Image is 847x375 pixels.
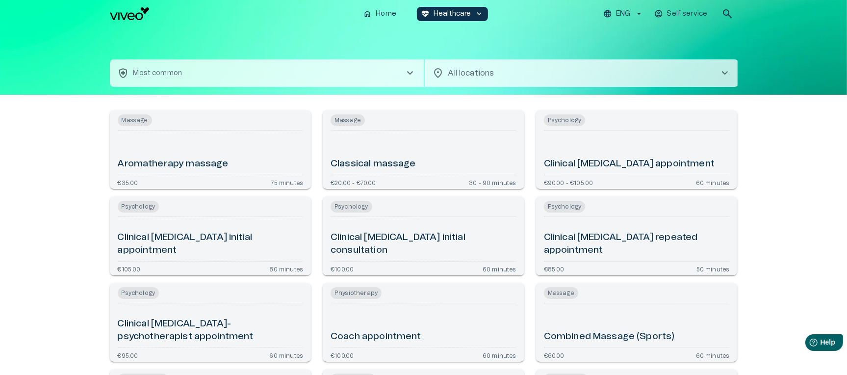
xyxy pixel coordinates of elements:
span: home [363,9,372,18]
a: Navigate to homepage [110,7,356,20]
button: ENG [602,7,644,21]
p: 75 minutes [271,179,303,185]
span: Psychology [544,201,586,213]
p: €105.00 [118,266,141,271]
img: Viveo logo [110,7,149,20]
p: 60 minutes [483,352,516,358]
p: €100.00 [331,266,354,271]
p: €85.00 [544,266,565,271]
p: 30 - 90 minutes [469,179,516,185]
h6: Coach appointment [331,330,421,344]
h6: Clinical [MEDICAL_DATA] repeated appointment [544,231,730,257]
h6: Clinical [MEDICAL_DATA] initial appointment [118,231,304,257]
h6: Aromatherapy massage [118,158,229,171]
p: ENG [616,9,630,19]
p: €90.00 - €105.00 [544,179,593,185]
p: €95.00 [118,352,138,358]
span: Psychology [118,287,159,299]
p: 80 minutes [269,266,303,271]
span: Psychology [331,201,372,213]
h6: Clinical [MEDICAL_DATA]-psychotherapist appointment [118,318,304,344]
p: Self service [667,9,708,19]
span: Massage [544,287,578,299]
span: Massage [118,114,152,126]
p: 50 minutes [696,266,730,271]
h6: Combined Massage (Sports) [544,330,675,344]
h6: Clinical [MEDICAL_DATA] initial consultation [331,231,516,257]
p: 60 minutes [269,352,303,358]
iframe: Help widget launcher [770,330,847,358]
span: Massage [331,114,365,126]
p: 60 minutes [483,266,516,271]
h6: Clinical [MEDICAL_DATA] appointment [544,158,715,171]
a: Open service booking details [536,110,738,189]
p: €60.00 [544,352,565,358]
a: Open service booking details [536,283,738,362]
p: Healthcare [434,9,471,19]
span: keyboard_arrow_down [475,9,484,18]
a: Open service booking details [536,197,738,275]
span: Physiotherapy [331,287,382,299]
span: health_and_safety [118,67,129,79]
span: Psychology [544,114,586,126]
p: Home [376,9,396,19]
span: chevron_right [719,67,731,79]
button: homeHome [359,7,401,21]
p: 60 minutes [696,179,730,185]
p: €20.00 - €70.00 [331,179,376,185]
a: Open service booking details [323,283,524,362]
span: search [721,8,733,20]
p: Most common [133,68,182,79]
button: Self service [653,7,710,21]
button: ecg_heartHealthcarekeyboard_arrow_down [417,7,488,21]
button: health_and_safetyMost commonchevron_right [110,59,424,87]
span: ecg_heart [421,9,430,18]
a: Open service booking details [110,110,311,189]
a: Open service booking details [323,197,524,275]
a: Open service booking details [110,197,311,275]
span: location_on [433,67,444,79]
button: open search modal [718,4,737,24]
p: €35.00 [118,179,138,185]
p: All locations [448,67,703,79]
h6: Classical massage [331,158,416,171]
p: €100.00 [331,352,354,358]
span: Psychology [118,201,159,213]
p: 60 minutes [696,352,730,358]
span: chevron_right [404,67,416,79]
a: Open service booking details [110,283,311,362]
